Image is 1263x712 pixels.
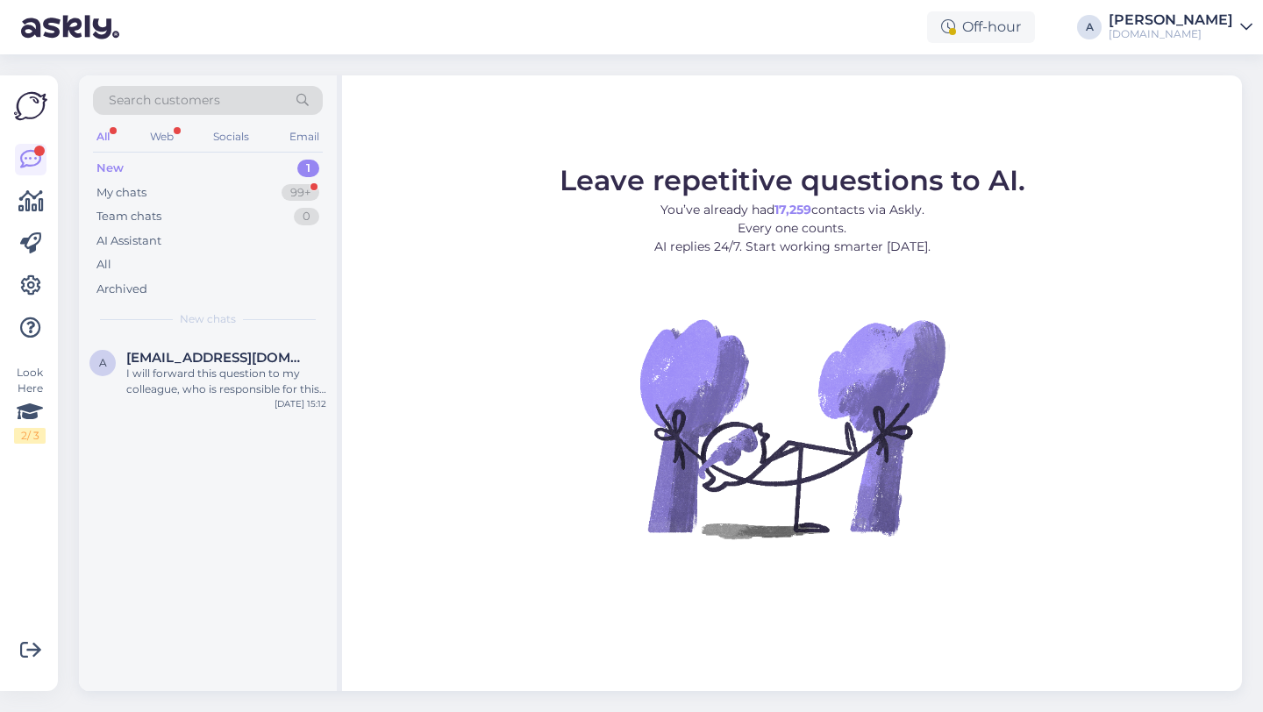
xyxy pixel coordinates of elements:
div: Look Here [14,365,46,444]
div: 2 / 3 [14,428,46,444]
span: New chats [180,311,236,327]
a: [PERSON_NAME][DOMAIN_NAME] [1109,13,1252,41]
span: aasakas1975@gmail.com [126,350,309,366]
img: No Chat active [634,270,950,586]
div: [PERSON_NAME] [1109,13,1233,27]
div: Archived [96,281,147,298]
div: Off-hour [927,11,1035,43]
span: Leave repetitive questions to AI. [560,163,1025,197]
div: New [96,160,124,177]
div: My chats [96,184,146,202]
div: I will forward this question to my colleague, who is responsible for this. The reply will be here... [126,366,326,397]
span: a [99,356,107,369]
div: All [93,125,113,148]
div: Socials [210,125,253,148]
div: AI Assistant [96,232,161,250]
div: Web [146,125,177,148]
p: You’ve already had contacts via Askly. Every one counts. AI replies 24/7. Start working smarter [... [560,201,1025,256]
span: Search customers [109,91,220,110]
img: Askly Logo [14,89,47,123]
div: Team chats [96,208,161,225]
div: 99+ [282,184,319,202]
div: All [96,256,111,274]
div: 0 [294,208,319,225]
div: 1 [297,160,319,177]
div: A [1077,15,1102,39]
div: [DATE] 15:12 [275,397,326,410]
b: 17,259 [774,202,811,217]
div: Email [286,125,323,148]
div: [DOMAIN_NAME] [1109,27,1233,41]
